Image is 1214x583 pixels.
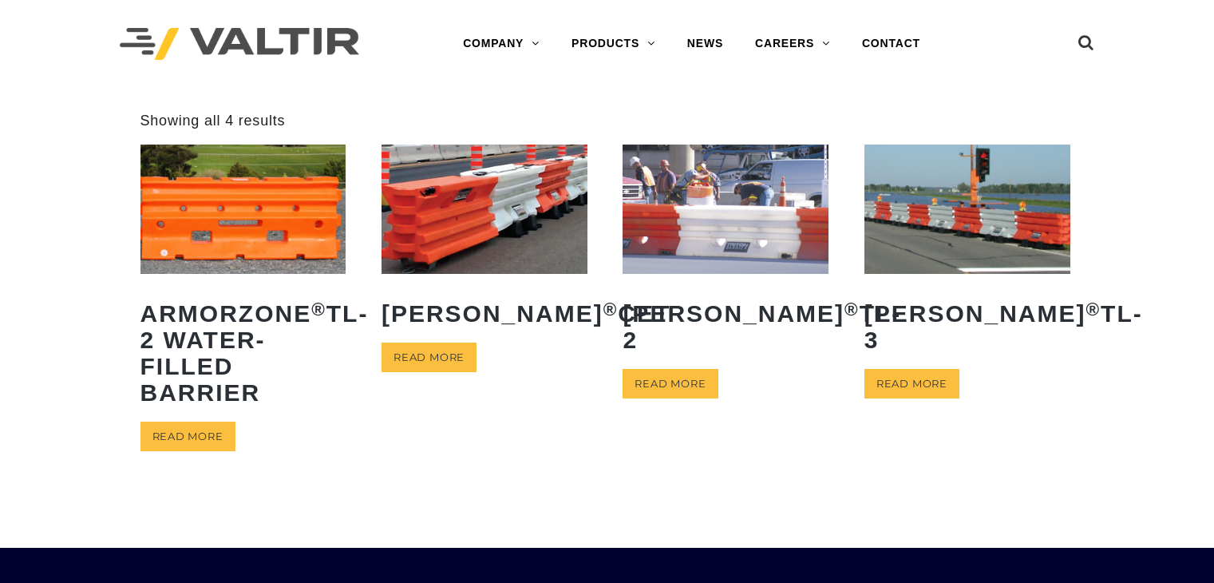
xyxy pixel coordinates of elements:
[623,369,718,399] a: Read more about “Triton Barrier® TL-2”
[739,28,846,60] a: CAREERS
[846,28,936,60] a: CONTACT
[864,145,1070,364] a: [PERSON_NAME]®TL-3
[1086,299,1101,319] sup: ®
[623,145,828,364] a: [PERSON_NAME]®TL-2
[864,369,959,399] a: Read more about “Triton Barrier® TL-3”
[671,28,739,60] a: NEWS
[844,299,860,319] sup: ®
[140,288,346,418] h2: ArmorZone TL-2 Water-Filled Barrier
[382,288,587,339] h2: [PERSON_NAME] CET
[140,145,346,417] a: ArmorZone®TL-2 Water-Filled Barrier
[603,299,619,319] sup: ®
[623,288,828,365] h2: [PERSON_NAME] TL-2
[864,288,1070,365] h2: [PERSON_NAME] TL-3
[140,112,286,130] p: Showing all 4 results
[447,28,556,60] a: COMPANY
[311,299,326,319] sup: ®
[140,422,235,451] a: Read more about “ArmorZone® TL-2 Water-Filled Barrier”
[382,145,587,338] a: [PERSON_NAME]®CET
[382,343,477,372] a: Read more about “Triton Barrier® CET”
[556,28,671,60] a: PRODUCTS
[120,28,359,61] img: Valtir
